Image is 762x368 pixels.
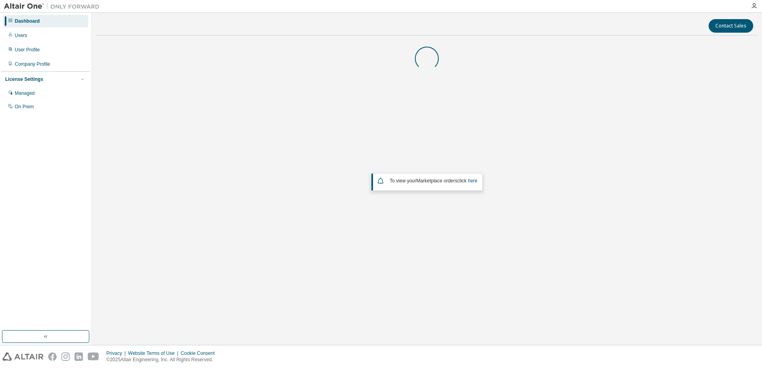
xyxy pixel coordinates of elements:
[75,352,83,361] img: linkedin.svg
[15,61,50,67] div: Company Profile
[106,350,128,356] div: Privacy
[15,32,27,39] div: Users
[88,352,99,361] img: youtube.svg
[709,19,753,33] button: Contact Sales
[15,104,34,110] div: On Prem
[181,350,219,356] div: Cookie Consent
[4,2,104,10] img: Altair One
[5,76,43,82] div: License Settings
[61,352,70,361] img: instagram.svg
[2,352,43,361] img: altair_logo.svg
[128,350,181,356] div: Website Terms of Use
[390,178,477,184] span: To view your click
[416,178,458,184] em: Marketplace orders
[48,352,57,361] img: facebook.svg
[15,47,40,53] div: User Profile
[15,18,40,24] div: Dashboard
[468,178,477,184] a: here
[106,356,220,363] p: © 2025 Altair Engineering, Inc. All Rights Reserved.
[15,90,35,96] div: Managed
